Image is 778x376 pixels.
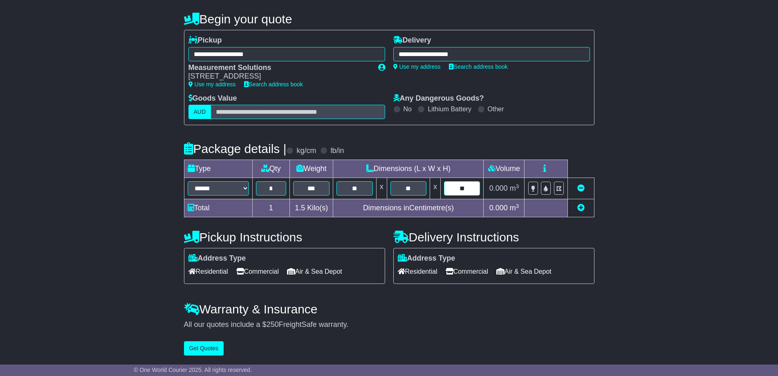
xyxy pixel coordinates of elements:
sup: 3 [516,183,519,189]
td: x [376,178,387,199]
a: Add new item [577,204,585,212]
label: Delivery [393,36,431,45]
td: Dimensions in Centimetre(s) [333,199,484,217]
span: Air & Sea Depot [287,265,342,278]
label: Lithium Battery [428,105,471,113]
label: Other [488,105,504,113]
a: Use my address [393,63,441,70]
h4: Pickup Instructions [184,230,385,244]
span: Commercial [236,265,279,278]
label: Address Type [188,254,246,263]
span: © One World Courier 2025. All rights reserved. [134,367,252,373]
td: 1 [252,199,290,217]
td: Kilo(s) [290,199,333,217]
h4: Delivery Instructions [393,230,594,244]
div: Measurement Solutions [188,63,370,72]
span: 0.000 [489,184,508,192]
span: m [510,184,519,192]
td: Dimensions (L x W x H) [333,160,484,178]
span: 250 [267,320,279,329]
label: Address Type [398,254,455,263]
td: Type [184,160,252,178]
button: Get Quotes [184,341,224,356]
span: 0.000 [489,204,508,212]
td: Weight [290,160,333,178]
td: x [430,178,441,199]
td: Total [184,199,252,217]
span: Air & Sea Depot [496,265,552,278]
span: Residential [398,265,437,278]
h4: Warranty & Insurance [184,302,594,316]
label: kg/cm [296,146,316,155]
td: Volume [484,160,525,178]
h4: Begin your quote [184,12,594,26]
label: Pickup [188,36,222,45]
a: Search address book [244,81,303,88]
div: All our quotes include a $ FreightSafe warranty. [184,320,594,329]
h4: Package details | [184,142,287,155]
sup: 3 [516,203,519,209]
label: Goods Value [188,94,237,103]
span: Residential [188,265,228,278]
a: Remove this item [577,184,585,192]
label: Any Dangerous Goods? [393,94,484,103]
div: [STREET_ADDRESS] [188,72,370,81]
label: lb/in [330,146,344,155]
span: m [510,204,519,212]
a: Use my address [188,81,236,88]
td: Qty [252,160,290,178]
a: Search address book [449,63,508,70]
label: AUD [188,105,211,119]
label: No [404,105,412,113]
span: Commercial [446,265,488,278]
span: 1.5 [295,204,305,212]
